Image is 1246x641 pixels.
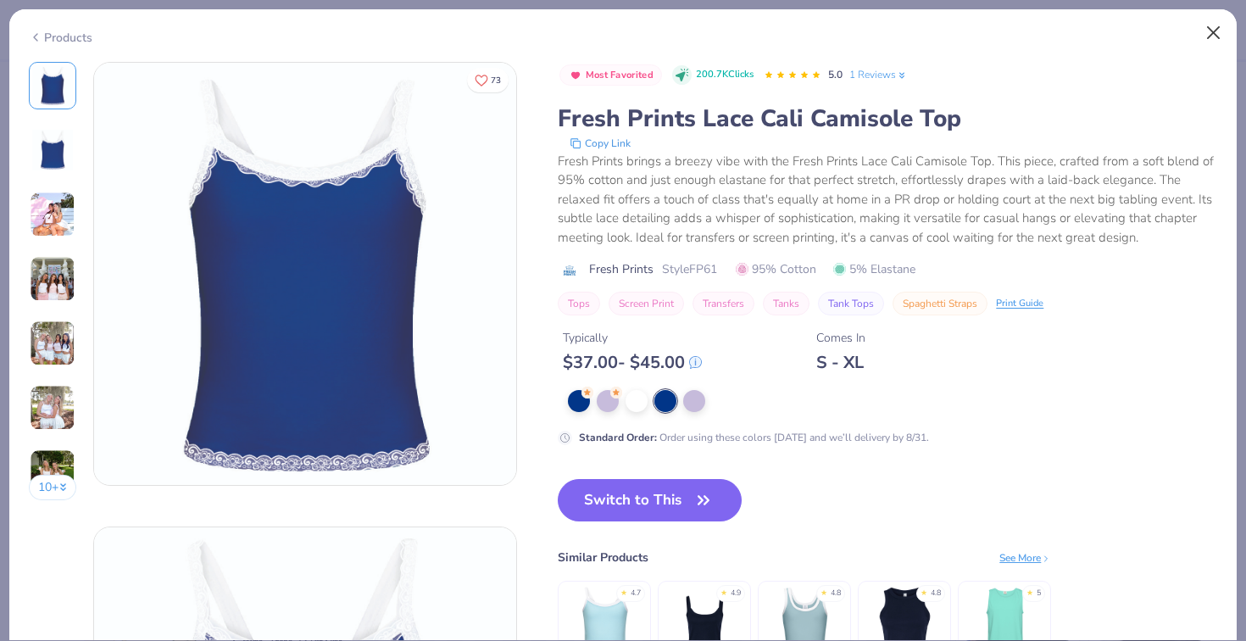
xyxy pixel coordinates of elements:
div: Print Guide [996,297,1043,311]
span: Most Favorited [586,70,654,80]
div: Similar Products [558,549,648,566]
img: Front [94,63,516,485]
div: Comes In [816,329,865,347]
img: Back [32,130,73,170]
div: 5.0 Stars [764,62,821,89]
div: Fresh Prints brings a breezy vibe with the Fresh Prints Lace Cali Camisole Top. This piece, craft... [558,152,1217,248]
img: User generated content [30,256,75,302]
span: 73 [491,76,501,85]
div: 4.8 [831,588,841,599]
button: Switch to This [558,479,742,521]
button: copy to clipboard [565,135,636,152]
div: 4.8 [931,588,941,599]
div: ★ [720,588,727,594]
img: Most Favorited sort [569,69,582,82]
span: 5.0 [828,68,843,81]
button: Screen Print [609,292,684,315]
div: ★ [620,588,627,594]
a: 1 Reviews [849,67,908,82]
img: User generated content [30,385,75,431]
div: S - XL [816,352,865,373]
div: 5 [1037,588,1041,599]
span: Fresh Prints [589,260,654,278]
div: Order using these colors [DATE] and we’ll delivery by 8/31. [579,430,929,445]
button: Transfers [693,292,754,315]
div: $ 37.00 - $ 45.00 [563,352,702,373]
div: ★ [1026,588,1033,594]
button: Tops [558,292,600,315]
div: Typically [563,329,702,347]
div: 4.7 [631,588,641,599]
strong: Standard Order : [579,431,657,444]
div: See More [999,550,1051,566]
img: User generated content [30,192,75,237]
button: Like [467,68,509,92]
button: Close [1198,17,1230,49]
img: Front [32,65,73,106]
img: brand logo [558,264,581,277]
span: Style FP61 [662,260,717,278]
button: Tank Tops [818,292,884,315]
img: User generated content [30,320,75,366]
button: Badge Button [559,64,662,86]
span: 95% Cotton [736,260,816,278]
div: Products [29,29,92,47]
button: 10+ [29,475,77,500]
span: 5% Elastane [833,260,915,278]
img: User generated content [30,449,75,495]
div: ★ [820,588,827,594]
button: Spaghetti Straps [893,292,987,315]
button: Tanks [763,292,809,315]
div: 4.9 [731,588,741,599]
div: ★ [921,588,927,594]
div: Fresh Prints Lace Cali Camisole Top [558,103,1217,135]
span: 200.7K Clicks [696,68,754,82]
